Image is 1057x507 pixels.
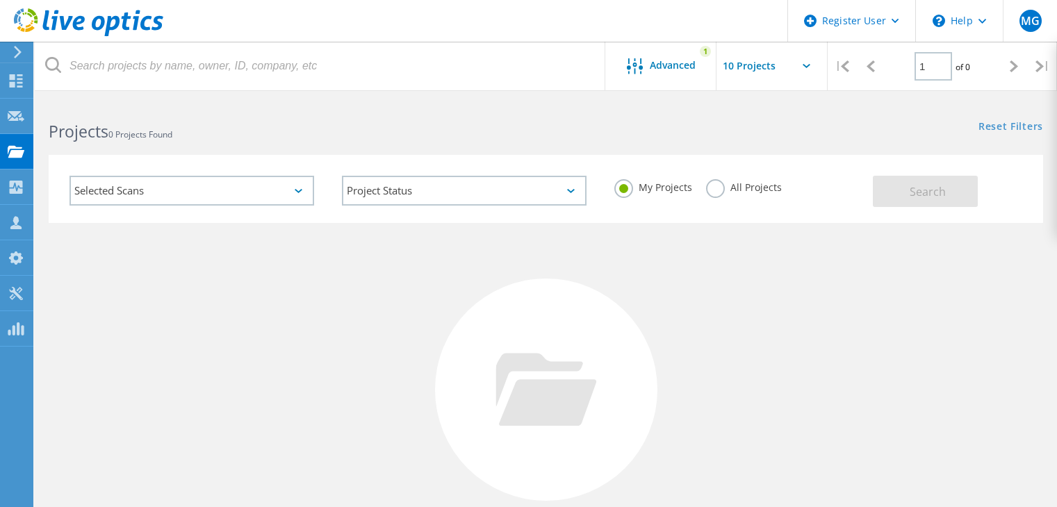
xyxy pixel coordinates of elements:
span: of 0 [956,61,970,73]
label: All Projects [706,179,782,192]
span: Advanced [650,60,696,70]
a: Live Optics Dashboard [14,29,163,39]
div: Project Status [342,176,587,206]
button: Search [873,176,978,207]
span: Search [910,184,946,199]
label: My Projects [614,179,692,192]
input: Search projects by name, owner, ID, company, etc [35,42,606,90]
span: MG [1021,15,1040,26]
svg: \n [933,15,945,27]
span: 0 Projects Found [108,128,172,140]
div: | [828,42,856,91]
div: Selected Scans [69,176,314,206]
b: Projects [49,120,108,142]
a: Reset Filters [978,122,1043,133]
div: | [1029,42,1057,91]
